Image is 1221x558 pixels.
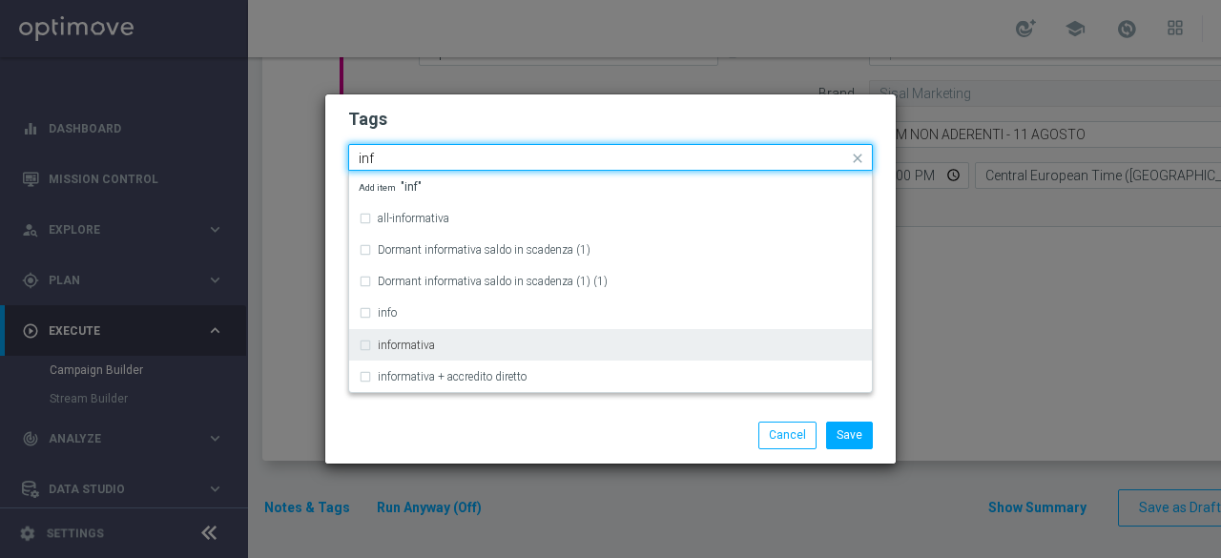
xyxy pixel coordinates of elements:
[826,422,873,448] button: Save
[378,244,590,256] label: Dormant informativa saldo in scadenza (1)
[348,171,873,393] ng-dropdown-panel: Options list
[378,340,435,351] label: informativa
[359,203,862,234] div: all-informativa
[378,276,608,287] label: Dormant informativa saldo in scadenza (1) (1)
[378,371,527,382] label: informativa + accredito diretto
[348,108,873,131] h2: Tags
[758,422,817,448] button: Cancel
[359,235,862,265] div: Dormant informativa saldo in scadenza (1)
[359,298,862,328] div: info
[359,182,401,193] span: Add item
[359,330,862,361] div: informativa
[359,181,422,193] span: "inf"
[378,213,449,224] label: all-informativa
[378,307,397,319] label: info
[359,362,862,392] div: informativa + accredito diretto
[348,144,873,171] ng-select: star
[359,266,862,297] div: Dormant informativa saldo in scadenza (1) (1)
